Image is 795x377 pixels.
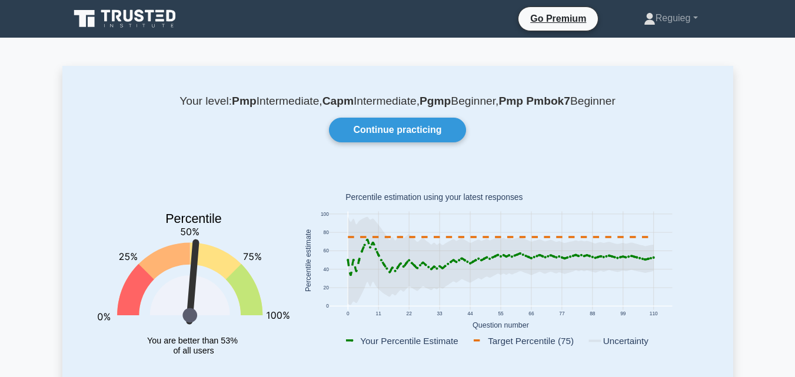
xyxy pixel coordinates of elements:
text: 44 [467,311,473,316]
text: Percentile estimate [304,229,312,292]
a: Go Premium [523,11,593,26]
p: Your level: Intermediate, Intermediate, Beginner, Beginner [91,94,705,108]
text: 55 [498,311,504,316]
a: Continue practicing [329,118,465,142]
b: Capm [322,95,354,107]
tspan: of all users [173,346,214,356]
text: 22 [406,311,412,316]
text: 0 [326,303,329,309]
text: 77 [559,311,565,316]
text: 88 [590,311,596,316]
text: 0 [346,311,349,316]
text: Question number [473,321,529,329]
text: 80 [323,230,329,236]
text: 33 [437,311,443,316]
text: Percentile [165,212,222,226]
text: 66 [528,311,534,316]
b: Pgmp [420,95,451,107]
text: 40 [323,266,329,272]
b: Pmp [232,95,257,107]
tspan: You are better than 53% [147,336,238,345]
text: 110 [649,311,657,316]
text: 100 [320,211,328,217]
a: Reguieg [616,6,726,30]
text: 60 [323,248,329,254]
text: Percentile estimation using your latest responses [345,193,523,202]
text: 11 [375,311,381,316]
text: 20 [323,285,329,291]
b: Pmp Pmbok7 [498,95,570,107]
text: 99 [620,311,626,316]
